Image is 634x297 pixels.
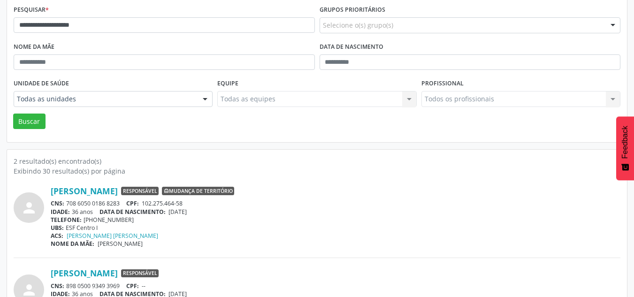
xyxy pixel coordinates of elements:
div: 36 anos [51,208,620,216]
span: Mudança de território [162,187,234,195]
span: Responsável [121,269,159,278]
span: Todas as unidades [17,94,193,104]
span: CNS: [51,199,64,207]
label: Nome da mãe [14,40,54,54]
span: Responsável [121,187,159,195]
div: 898 0500 9349 3969 [51,282,620,290]
label: Pesquisar [14,3,49,17]
a: [PERSON_NAME] [51,186,118,196]
span: UBS: [51,224,64,232]
span: Feedback [621,126,629,159]
label: Equipe [217,76,238,91]
span: IDADE: [51,208,70,216]
span: 102.275.464-58 [142,199,183,207]
label: Profissional [421,76,464,91]
div: 708 6050 0186 8283 [51,199,620,207]
span: NOME DA MÃE: [51,240,94,248]
span: DATA DE NASCIMENTO: [99,208,166,216]
label: Unidade de saúde [14,76,69,91]
span: Selecione o(s) grupo(s) [323,20,393,30]
div: 2 resultado(s) encontrado(s) [14,156,620,166]
div: ESF Centro I [51,224,620,232]
a: [PERSON_NAME] [51,268,118,278]
div: Exibindo 30 resultado(s) por página [14,166,620,176]
span: -- [142,282,145,290]
button: Feedback - Mostrar pesquisa [616,116,634,180]
div: [PHONE_NUMBER] [51,216,620,224]
span: TELEFONE: [51,216,82,224]
label: Grupos prioritários [320,3,385,17]
i: person [21,199,38,216]
span: CPF: [126,199,139,207]
span: [DATE] [168,208,187,216]
button: Buscar [13,114,46,129]
label: Data de nascimento [320,40,383,54]
span: [PERSON_NAME] [98,240,143,248]
span: CPF: [126,282,139,290]
span: CNS: [51,282,64,290]
a: [PERSON_NAME] [PERSON_NAME] [67,232,158,240]
span: ACS: [51,232,63,240]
